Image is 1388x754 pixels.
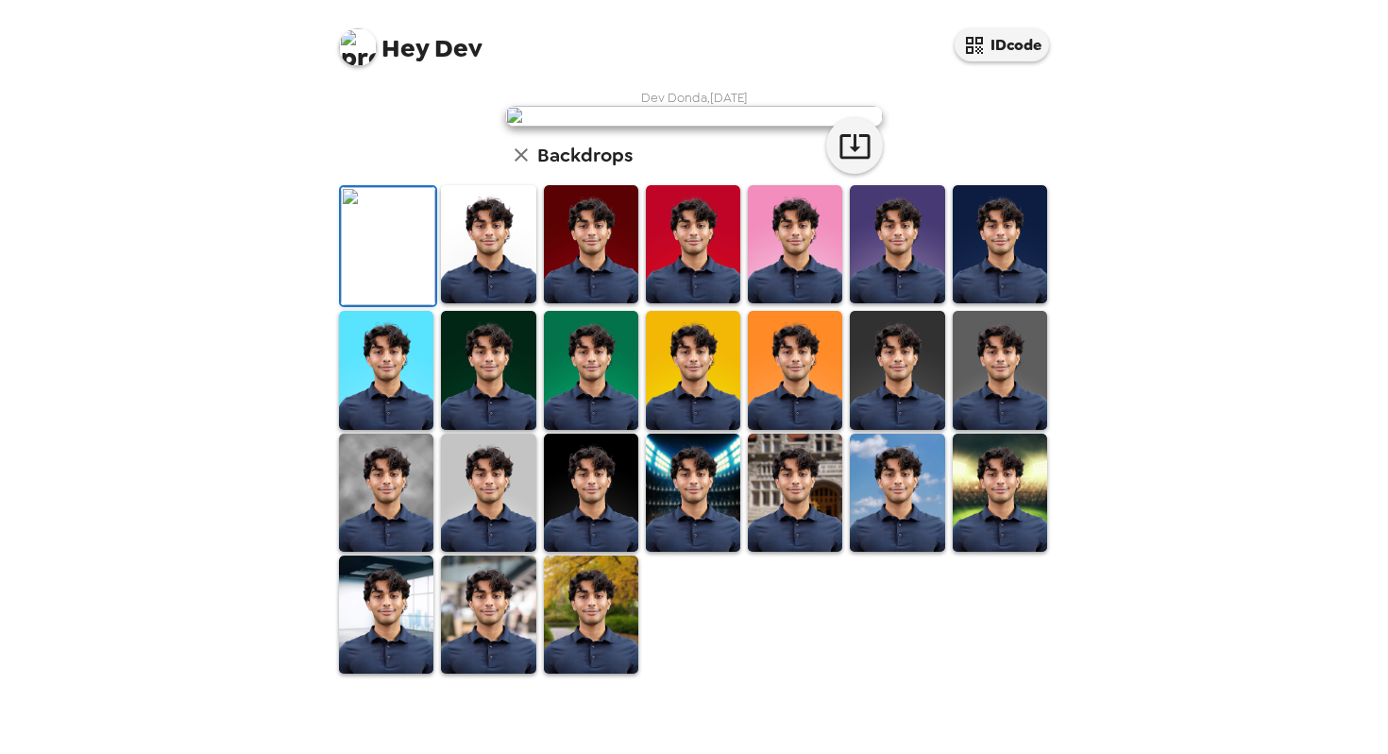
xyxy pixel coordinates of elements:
[505,106,883,127] img: user
[955,28,1049,61] button: IDcode
[339,19,482,61] span: Dev
[641,90,748,106] span: Dev Donda , [DATE]
[381,31,429,65] span: Hey
[341,187,435,305] img: Original
[537,140,633,170] h6: Backdrops
[339,28,377,66] img: profile pic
